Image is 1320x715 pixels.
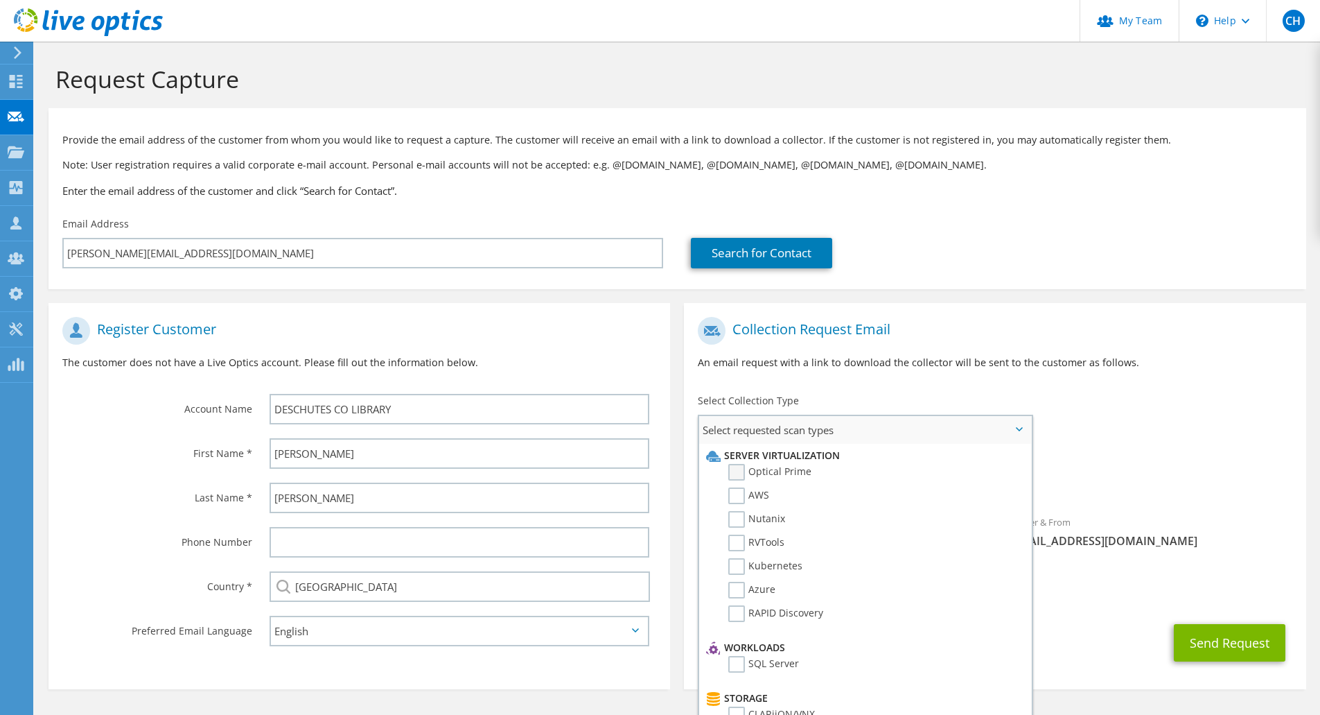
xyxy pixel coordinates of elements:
[684,449,1305,501] div: Requested Collections
[728,582,775,598] label: Azure
[62,438,252,460] label: First Name *
[55,64,1292,94] h1: Request Capture
[62,317,649,345] h1: Register Customer
[62,394,252,416] label: Account Name
[62,527,252,549] label: Phone Number
[728,535,784,551] label: RVTools
[62,355,656,370] p: The customer does not have a Live Optics account. Please fill out the information below.
[1009,533,1292,549] span: [EMAIL_ADDRESS][DOMAIN_NAME]
[62,217,129,231] label: Email Address
[728,488,769,504] label: AWS
[698,394,799,408] label: Select Collection Type
[1174,624,1285,662] button: Send Request
[691,238,832,268] a: Search for Contact
[728,656,799,673] label: SQL Server
[62,132,1292,148] p: Provide the email address of the customer from whom you would like to request a capture. The cust...
[995,508,1306,555] div: Sender & From
[728,464,811,481] label: Optical Prime
[728,511,785,528] label: Nutanix
[62,157,1292,173] p: Note: User registration requires a valid corporate e-mail account. Personal e-mail accounts will ...
[703,690,1024,707] li: Storage
[728,605,823,622] label: RAPID Discovery
[62,483,252,505] label: Last Name *
[1283,10,1305,32] span: CH
[62,183,1292,198] h3: Enter the email address of the customer and click “Search for Contact”.
[728,558,802,575] label: Kubernetes
[62,616,252,638] label: Preferred Email Language
[703,447,1024,464] li: Server Virtualization
[703,639,1024,656] li: Workloads
[684,508,995,555] div: To
[698,355,1292,370] p: An email request with a link to download the collector will be sent to the customer as follows.
[1196,15,1208,27] svg: \n
[699,416,1031,444] span: Select requested scan types
[62,571,252,594] label: Country *
[684,562,1305,610] div: CC & Reply To
[698,317,1285,345] h1: Collection Request Email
